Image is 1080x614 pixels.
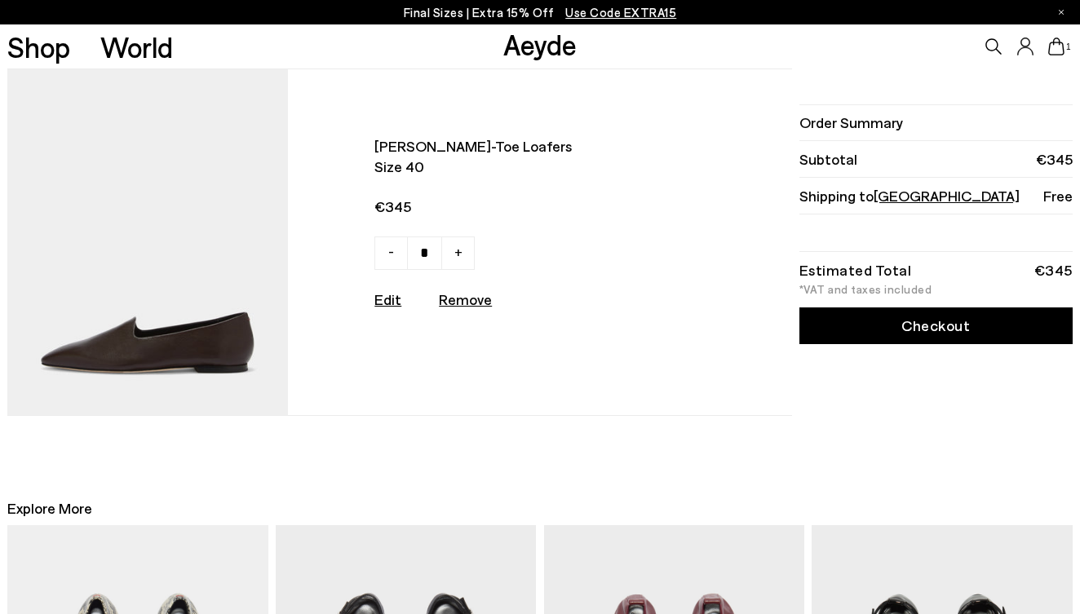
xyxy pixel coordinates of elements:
[7,33,70,61] a: Shop
[799,141,1073,178] li: Subtotal
[404,2,677,23] p: Final Sizes | Extra 15% Off
[374,290,401,308] a: Edit
[565,5,676,20] span: Navigate to /collections/ss25-final-sizes
[799,307,1073,344] a: Checkout
[799,264,912,276] div: Estimated Total
[100,33,173,61] a: World
[1036,149,1073,170] span: €345
[454,241,463,261] span: +
[1065,42,1073,51] span: 1
[374,197,680,217] span: €345
[799,186,1020,206] span: Shipping to
[799,284,1073,295] div: *VAT and taxes included
[1048,38,1065,55] a: 1
[1034,264,1073,276] div: €345
[503,27,577,61] a: Aeyde
[799,104,1073,141] li: Order Summary
[374,157,680,177] span: Size 40
[441,236,475,270] a: +
[374,136,680,157] span: [PERSON_NAME]-toe loafers
[374,236,408,270] a: -
[439,290,492,308] u: Remove
[7,69,288,415] img: AEYDE_VANNANAPPALEATHERMOKA_1_580x.jpg
[874,187,1020,205] span: [GEOGRAPHIC_DATA]
[388,241,394,261] span: -
[1043,186,1073,206] span: Free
